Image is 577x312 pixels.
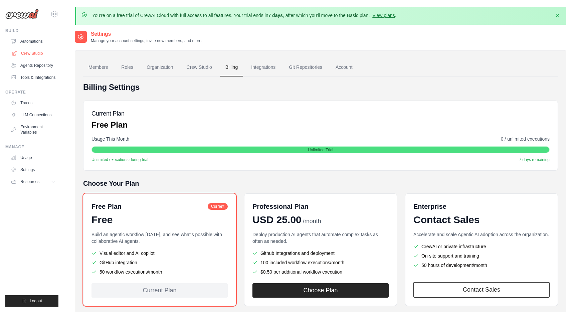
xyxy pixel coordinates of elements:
a: Contact Sales [413,282,550,298]
h4: Billing Settings [83,82,558,93]
a: Environment Variables [8,122,58,138]
li: GitHub integration [91,259,228,266]
p: Accelerate and scale Agentic AI adoption across the organization. [413,231,550,238]
div: Manage [5,144,58,150]
span: Usage This Month [91,136,129,142]
li: On-site support and training [413,253,550,259]
div: Operate [5,90,58,95]
img: Logo [5,9,39,19]
p: You're on a free trial of CrewAI Cloud with full access to all features. Your trial ends in , aft... [92,12,396,19]
p: Manage your account settings, invite new members, and more. [91,38,202,43]
p: Build an agentic workflow [DATE], and see what's possible with collaborative AI agents. [91,231,228,245]
li: Visual editor and AI copilot [91,250,228,257]
li: CrewAI or private infrastructure [413,243,550,250]
li: Github Integrations and deployment [252,250,389,257]
span: /month [303,217,321,226]
a: Roles [116,58,139,76]
strong: 7 days [268,13,283,18]
li: 100 included workflow executions/month [252,259,389,266]
p: Free Plan [91,120,128,130]
a: Agents Repository [8,60,58,71]
div: Free [91,214,228,226]
span: Current [208,203,228,210]
a: Billing [220,58,243,76]
div: Current Plan [91,283,228,298]
a: Integrations [246,58,281,76]
li: $0.50 per additional workflow execution [252,269,389,275]
button: Resources [8,176,58,187]
a: View plans [372,13,395,18]
a: Usage [8,152,58,163]
span: Logout [30,298,42,304]
a: Crew Studio [181,58,217,76]
a: Members [83,58,113,76]
h6: Professional Plan [252,202,309,211]
a: Account [330,58,358,76]
div: Build [5,28,58,33]
h6: Free Plan [91,202,122,211]
button: Choose Plan [252,283,389,298]
span: Resources [20,179,39,184]
span: USD 25.00 [252,214,302,226]
h5: Current Plan [91,109,128,118]
h5: Choose Your Plan [83,179,558,188]
a: LLM Connections [8,110,58,120]
a: Automations [8,36,58,47]
a: Traces [8,98,58,108]
a: Organization [141,58,178,76]
a: Settings [8,164,58,175]
span: Unlimited Trial [308,147,333,153]
a: Git Repositories [283,58,328,76]
p: Deploy production AI agents that automate complex tasks as often as needed. [252,231,389,245]
a: Tools & Integrations [8,72,58,83]
button: Logout [5,295,58,307]
h6: Enterprise [413,202,550,211]
span: 0 / unlimited executions [501,136,550,142]
h2: Settings [91,30,202,38]
div: Contact Sales [413,214,550,226]
li: 50 workflow executions/month [91,269,228,275]
a: Crew Studio [9,48,59,59]
li: 50 hours of development/month [413,262,550,269]
span: 7 days remaining [519,157,550,162]
span: Unlimited executions during trial [91,157,148,162]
